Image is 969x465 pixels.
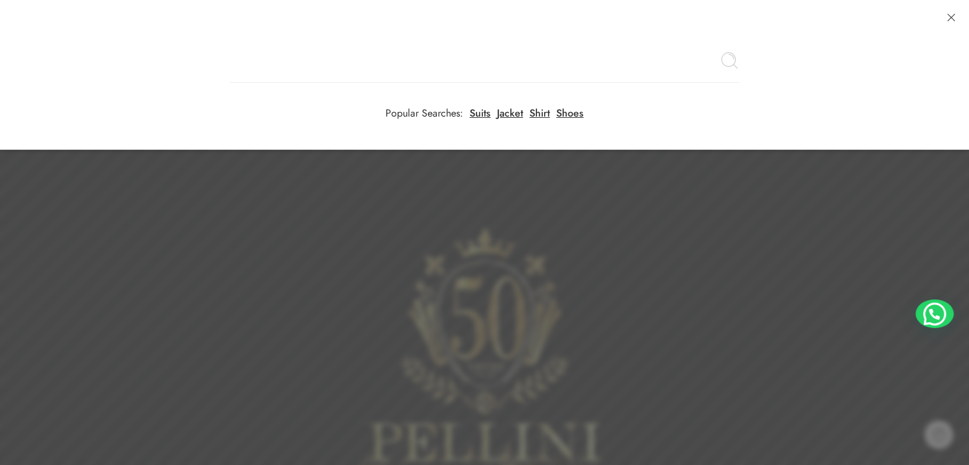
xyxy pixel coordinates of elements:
a: Jacket [497,108,523,118]
span: Popular Searches: [385,108,463,118]
a: Suits [470,108,491,118]
a: Close search [940,6,963,29]
a: Shirt [529,108,550,118]
a: Shoes [556,108,584,118]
